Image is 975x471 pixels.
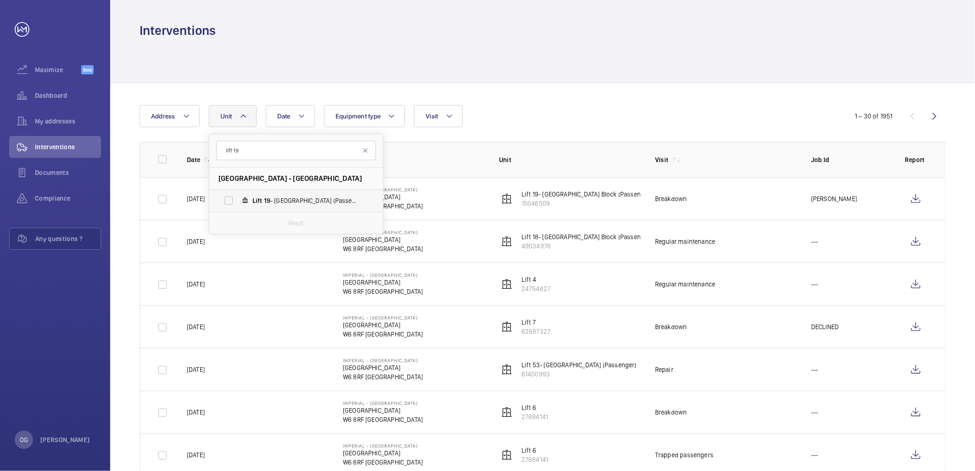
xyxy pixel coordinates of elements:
[288,219,304,228] p: Reset
[216,141,376,160] input: Search by unit or address
[20,435,28,444] p: OG
[855,112,893,121] div: 1 – 30 of 1951
[343,406,423,415] p: [GEOGRAPHIC_DATA]
[811,280,818,289] p: ---
[811,194,857,203] p: [PERSON_NAME]
[343,372,423,381] p: W6 8RF [GEOGRAPHIC_DATA]
[343,330,423,339] p: W6 8RF [GEOGRAPHIC_DATA]
[35,168,101,177] span: Documents
[35,142,101,151] span: Interventions
[811,408,818,417] p: ---
[521,327,550,336] p: 62687327
[655,155,669,164] p: Visit
[35,117,101,126] span: My addresses
[521,284,550,293] p: 24754627
[811,237,818,246] p: ---
[521,446,548,455] p: Lift 6
[277,112,291,120] span: Date
[266,105,315,127] button: Date
[521,232,652,241] p: Lift 18- [GEOGRAPHIC_DATA] Block (Passenger)
[521,455,548,464] p: 27684141
[187,322,205,331] p: [DATE]
[521,403,548,412] p: Lift 6
[151,112,175,120] span: Address
[501,364,512,375] img: elevator.svg
[252,196,359,205] span: - [GEOGRAPHIC_DATA] (Passenger), 15046509
[521,318,550,327] p: Lift 7
[187,408,205,417] p: [DATE]
[501,407,512,418] img: elevator.svg
[187,237,205,246] p: [DATE]
[220,112,232,120] span: Unit
[40,435,90,444] p: [PERSON_NAME]
[140,105,200,127] button: Address
[811,450,818,460] p: ---
[501,236,512,247] img: elevator.svg
[655,408,687,417] div: Breakdown
[343,415,423,424] p: W6 8RF [GEOGRAPHIC_DATA]
[655,322,687,331] div: Breakdown
[521,190,652,199] p: Lift 19- [GEOGRAPHIC_DATA] Block (Passenger)
[264,197,270,204] span: 19
[811,322,839,331] p: DECLINED
[655,280,715,289] div: Regular maintenance
[209,105,257,127] button: Unit
[343,155,484,164] p: Address
[811,365,818,374] p: ---
[343,320,423,330] p: [GEOGRAPHIC_DATA]
[343,244,423,253] p: W6 8RF [GEOGRAPHIC_DATA]
[343,363,423,372] p: [GEOGRAPHIC_DATA]
[501,449,512,460] img: elevator.svg
[35,194,101,203] span: Compliance
[343,278,423,287] p: [GEOGRAPHIC_DATA]
[655,194,687,203] div: Breakdown
[655,450,713,460] div: Trapped passengers
[521,360,637,370] p: Lift 53- [GEOGRAPHIC_DATA] (Passenger)
[414,105,462,127] button: Visit
[343,449,423,458] p: [GEOGRAPHIC_DATA]
[905,155,927,164] p: Report
[343,235,423,244] p: [GEOGRAPHIC_DATA]
[187,450,205,460] p: [DATE]
[219,174,362,183] span: [GEOGRAPHIC_DATA] - [GEOGRAPHIC_DATA]
[343,272,423,278] p: Imperial - [GEOGRAPHIC_DATA]
[501,279,512,290] img: elevator.svg
[336,112,381,120] span: Equipment type
[343,287,423,296] p: W6 8RF [GEOGRAPHIC_DATA]
[343,315,423,320] p: Imperial - [GEOGRAPHIC_DATA]
[343,358,423,363] p: Imperial - [GEOGRAPHIC_DATA]
[35,65,81,74] span: Maximize
[811,155,890,164] p: Job Id
[426,112,438,120] span: Visit
[521,370,637,379] p: 61400993
[140,22,216,39] h1: Interventions
[655,365,673,374] div: Repair
[187,155,200,164] p: Date
[499,155,640,164] p: Unit
[501,321,512,332] img: elevator.svg
[187,194,205,203] p: [DATE]
[81,65,94,74] span: Beta
[324,105,405,127] button: Equipment type
[521,412,548,421] p: 27684141
[521,275,550,284] p: Lift 4
[343,443,423,449] p: Imperial - [GEOGRAPHIC_DATA]
[187,280,205,289] p: [DATE]
[521,241,652,251] p: 49034976
[35,91,101,100] span: Dashboard
[35,234,101,243] span: Any questions ?
[655,237,715,246] div: Regular maintenance
[521,199,652,208] p: 15046509
[187,365,205,374] p: [DATE]
[343,400,423,406] p: Imperial - [GEOGRAPHIC_DATA]
[501,193,512,204] img: elevator.svg
[343,458,423,467] p: W6 8RF [GEOGRAPHIC_DATA]
[252,197,263,204] span: Lift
